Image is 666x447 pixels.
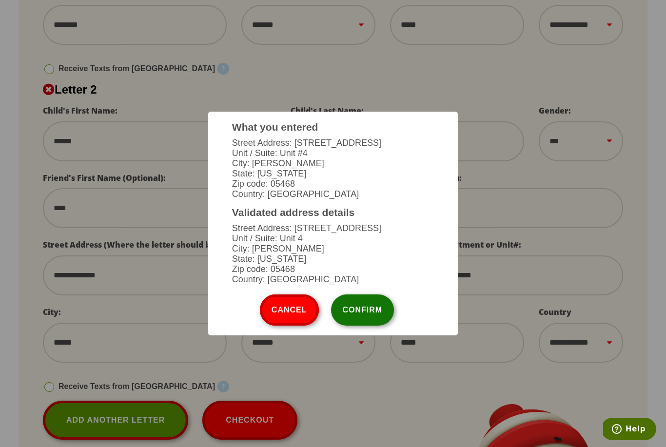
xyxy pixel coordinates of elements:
li: Unit / Suite: Unit #4 [232,148,434,158]
h3: What you entered [232,121,434,133]
li: State: [US_STATE] [232,169,434,179]
li: Street Address: [STREET_ADDRESS] [232,138,434,148]
li: Zip code: 05468 [232,264,434,274]
button: Cancel [260,294,319,326]
li: Zip code: 05468 [232,179,434,189]
iframe: Opens a widget where you can find more information [603,418,656,442]
button: Confirm [331,294,394,326]
li: Country: [GEOGRAPHIC_DATA] [232,274,434,285]
li: State: [US_STATE] [232,254,434,264]
h3: Validated address details [232,207,434,218]
li: Street Address: [STREET_ADDRESS] [232,223,434,233]
li: Unit / Suite: Unit 4 [232,233,434,244]
li: City: [PERSON_NAME] [232,244,434,254]
li: Country: [GEOGRAPHIC_DATA] [232,189,434,199]
li: City: [PERSON_NAME] [232,158,434,169]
